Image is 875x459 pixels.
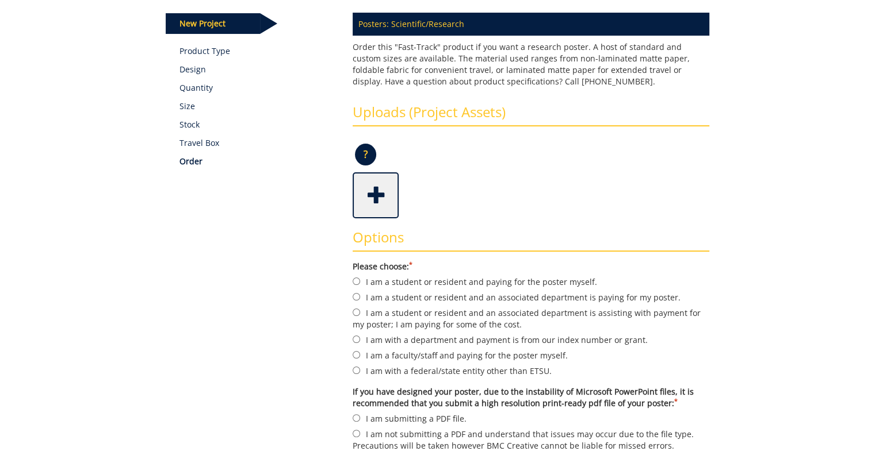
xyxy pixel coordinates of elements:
p: Posters: Scientific/Research [353,13,709,36]
a: Product Type [179,45,335,57]
input: I am a student or resident and paying for the poster myself. [353,277,360,285]
input: I am a student or resident and an associated department is paying for my poster. [353,293,360,300]
input: I am submitting a PDF file. [353,414,360,422]
label: I am with a federal/state entity other than ETSU. [353,364,709,377]
input: I am a faculty/staff and paying for the poster myself. [353,351,360,358]
label: I am with a department and payment is from our index number or grant. [353,333,709,346]
p: Size [179,101,335,112]
label: I am a student or resident and an associated department is paying for my poster. [353,291,709,303]
label: I am a student or resident and paying for the poster myself. [353,275,709,288]
p: Quantity [179,82,335,94]
p: Order [179,156,335,167]
p: Order this "Fast-Track" product if you want a research poster. A host of standard and custom size... [353,41,709,87]
p: Design [179,64,335,75]
label: If you have designed your poster, due to the instability of Microsoft PowerPoint files, it is rec... [353,386,709,409]
input: I am with a department and payment is from our index number or grant. [353,335,360,343]
input: I am not submitting a PDF and understand that issues may occur due to the file type. Precautions ... [353,430,360,437]
p: ? [355,144,376,165]
p: New Project [166,13,260,34]
h3: Options [353,230,709,252]
label: I am not submitting a PDF and understand that issues may occur due to the file type. Precautions ... [353,427,709,452]
p: Stock [179,119,335,130]
input: I am a student or resident and an associated department is assisting with payment for my poster; ... [353,308,360,316]
h3: Uploads (Project Assets) [353,105,709,126]
label: I am a faculty/staff and paying for the poster myself. [353,349,709,361]
label: I am submitting a PDF file. [353,412,709,425]
p: Travel Box [179,137,335,149]
input: I am with a federal/state entity other than ETSU. [353,367,360,374]
label: I am a student or resident and an associated department is assisting with payment for my poster; ... [353,306,709,330]
label: Please choose: [353,261,709,272]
